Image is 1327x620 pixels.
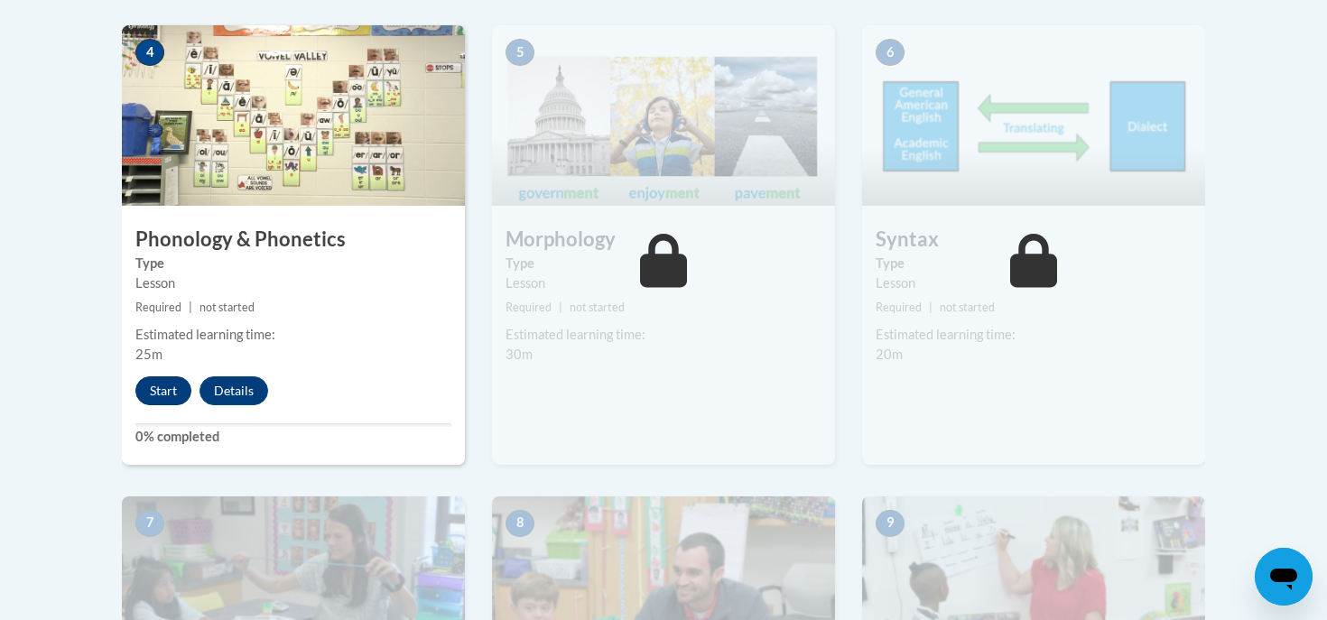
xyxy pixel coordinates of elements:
[135,347,162,362] span: 25m
[1255,548,1313,606] iframe: Button to launch messaging window
[506,273,821,293] div: Lesson
[200,376,268,405] button: Details
[876,301,922,314] span: Required
[506,325,821,345] div: Estimated learning time:
[135,254,451,273] label: Type
[506,39,534,66] span: 5
[135,273,451,293] div: Lesson
[122,226,465,254] h3: Phonology & Phonetics
[492,226,835,254] h3: Morphology
[929,301,933,314] span: |
[506,301,552,314] span: Required
[135,325,451,345] div: Estimated learning time:
[876,254,1192,273] label: Type
[506,254,821,273] label: Type
[862,226,1205,254] h3: Syntax
[940,301,995,314] span: not started
[122,25,465,206] img: Course Image
[135,301,181,314] span: Required
[200,301,255,314] span: not started
[876,510,905,537] span: 9
[570,301,625,314] span: not started
[506,510,534,537] span: 8
[492,25,835,206] img: Course Image
[862,25,1205,206] img: Course Image
[189,301,192,314] span: |
[135,376,191,405] button: Start
[876,325,1192,345] div: Estimated learning time:
[559,301,562,314] span: |
[876,273,1192,293] div: Lesson
[876,39,905,66] span: 6
[506,347,533,362] span: 30m
[135,39,164,66] span: 4
[135,427,451,447] label: 0% completed
[135,510,164,537] span: 7
[876,347,903,362] span: 20m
